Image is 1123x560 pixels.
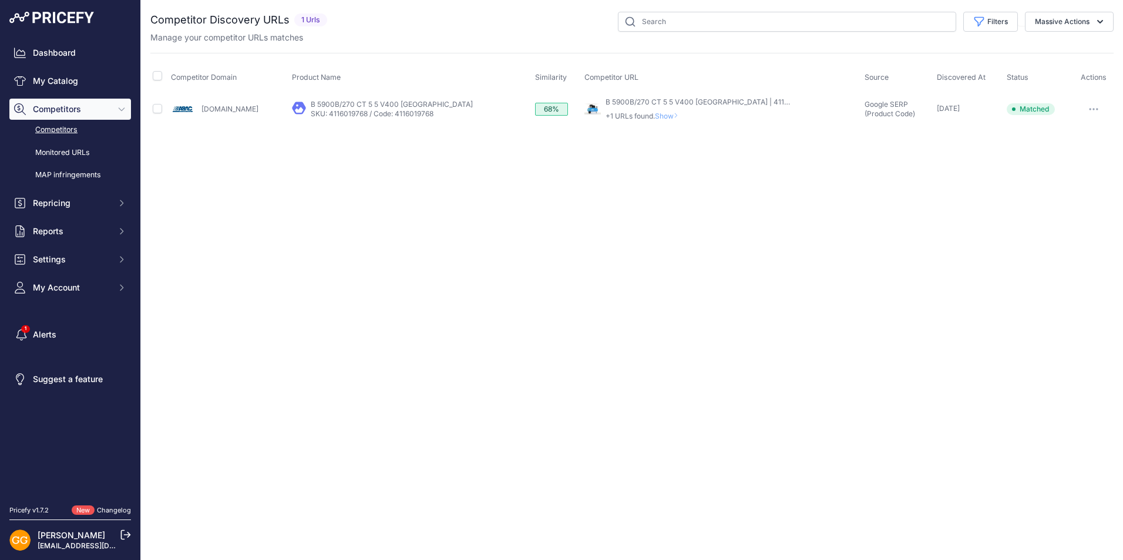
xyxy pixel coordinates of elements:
[311,109,433,118] a: SKU: 4116019768 / Code: 4116019768
[606,97,857,106] a: B 5900B/270 CT 5 5 V400 [GEOGRAPHIC_DATA] | 4116019768 - ABAC Air ...
[9,99,131,120] button: Competitors
[9,193,131,214] button: Repricing
[618,12,956,32] input: Search
[292,73,341,82] span: Product Name
[33,197,110,209] span: Repricing
[963,12,1018,32] button: Filters
[38,530,105,540] a: [PERSON_NAME]
[72,505,95,515] span: New
[33,282,110,294] span: My Account
[311,100,473,109] a: B 5900B/270 CT 5 5 V400 [GEOGRAPHIC_DATA]
[937,104,960,113] span: [DATE]
[584,73,638,82] span: Competitor URL
[9,165,131,185] a: MAP infringements
[865,73,889,82] span: Source
[9,277,131,298] button: My Account
[294,14,327,27] span: 1 Urls
[9,221,131,242] button: Reports
[201,104,258,113] a: [DOMAIN_NAME]
[171,73,237,82] span: Competitor Domain
[33,225,110,237] span: Reports
[1081,73,1107,82] span: Actions
[9,70,131,92] a: My Catalog
[150,12,290,28] h2: Competitor Discovery URLs
[606,112,794,121] p: +1 URLs found.
[1007,103,1055,115] span: Matched
[1025,12,1114,32] button: Massive Actions
[9,369,131,390] a: Suggest a feature
[535,73,567,82] span: Similarity
[9,42,131,491] nav: Sidebar
[655,112,683,120] span: Show
[33,254,110,265] span: Settings
[9,12,94,23] img: Pricefy Logo
[535,103,568,116] div: 68%
[9,324,131,345] a: Alerts
[9,143,131,163] a: Monitored URLs
[1007,73,1028,82] span: Status
[9,120,131,140] a: Competitors
[9,42,131,63] a: Dashboard
[865,100,915,118] span: Google SERP (Product Code)
[9,505,49,515] div: Pricefy v1.7.2
[38,541,160,550] a: [EMAIL_ADDRESS][DOMAIN_NAME]
[937,73,986,82] span: Discovered At
[97,506,131,514] a: Changelog
[9,249,131,270] button: Settings
[150,32,303,43] p: Manage your competitor URLs matches
[33,103,110,115] span: Competitors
